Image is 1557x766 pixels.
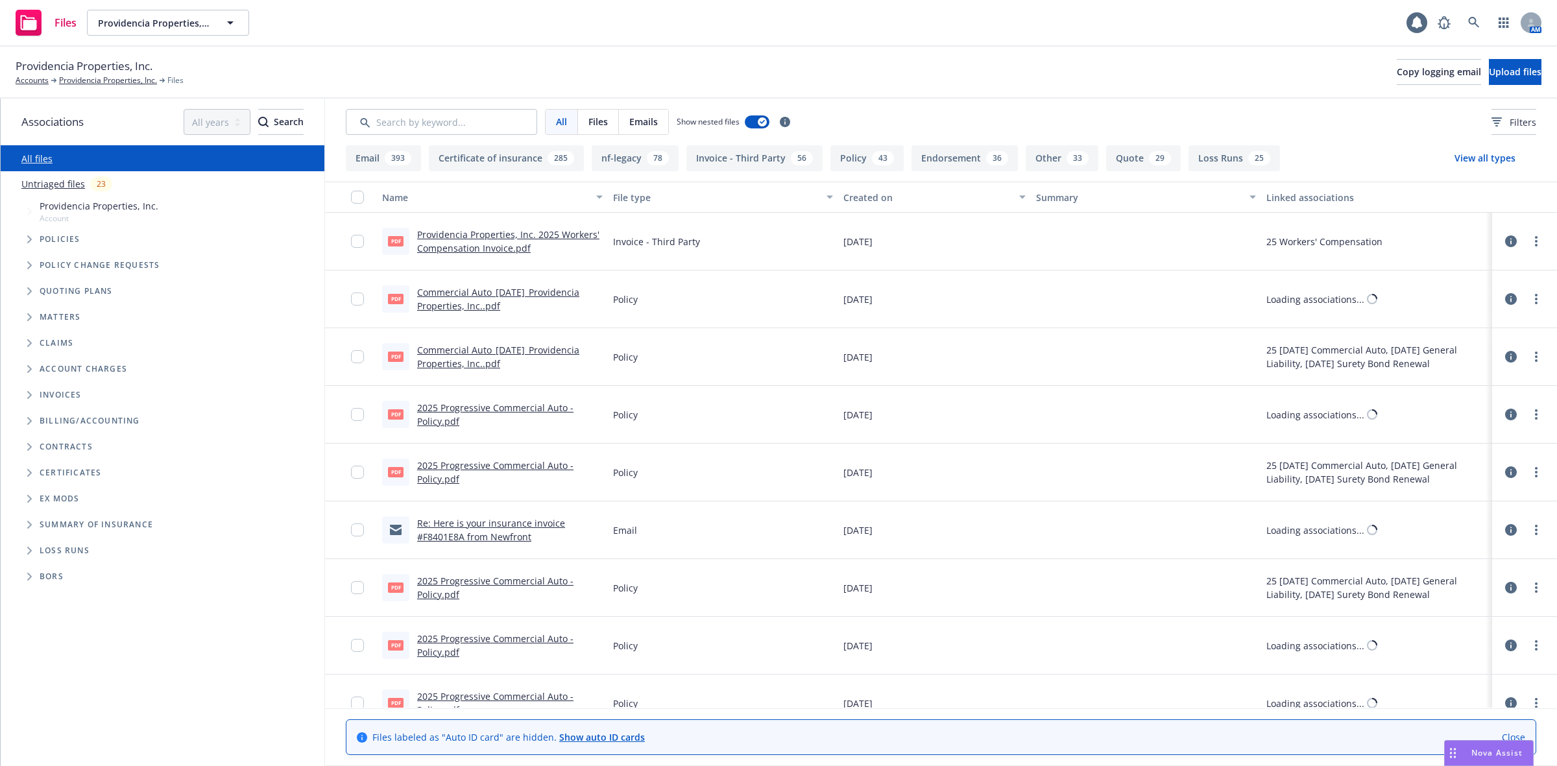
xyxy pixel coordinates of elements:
a: more [1528,580,1544,595]
span: Policy change requests [40,261,160,269]
span: [DATE] [843,293,873,306]
span: Quoting plans [40,287,113,295]
span: Policies [40,235,80,243]
span: Filters [1491,115,1536,129]
div: Summary [1036,191,1242,204]
span: Email [613,523,637,537]
input: Toggle Row Selected [351,523,364,536]
span: Policy [613,639,638,652]
span: Filters [1510,115,1536,129]
span: pdf [388,236,404,246]
button: Quote [1106,145,1181,171]
a: Switch app [1491,10,1517,36]
a: Commercial Auto_[DATE]_Providencia Properties, Inc..pdf [417,344,579,370]
span: [DATE] [843,523,873,537]
span: Policy [613,408,638,422]
span: Emails [629,115,658,128]
a: more [1528,349,1544,365]
div: 33 [1067,151,1089,165]
button: Name [377,182,608,213]
div: Loading associations... [1266,408,1364,422]
button: Certificate of insurance [429,145,584,171]
input: Toggle Row Selected [351,697,364,710]
div: Name [382,191,588,204]
button: Endorsement [911,145,1018,171]
button: Linked associations [1261,182,1492,213]
span: pdf [388,352,404,361]
a: Untriaged files [21,177,85,191]
span: pdf [388,294,404,304]
span: Upload files [1489,66,1541,78]
div: Linked associations [1266,191,1487,204]
a: 2025 Progressive Commercial Auto - Policy.pdf [417,632,573,658]
a: more [1528,407,1544,422]
a: Re: Here is your insurance invoice #F8401E8A from Newfront [417,517,565,543]
span: [DATE] [843,408,873,422]
span: Invoices [40,391,82,399]
button: Policy [830,145,904,171]
span: pdf [388,409,404,419]
span: Providencia Properties, Inc. [98,16,210,30]
span: BORs [40,573,64,580]
button: SearchSearch [258,109,304,135]
div: Loading associations... [1266,697,1364,710]
span: pdf [388,467,404,477]
div: Loading associations... [1266,293,1364,306]
span: [DATE] [843,697,873,710]
div: File type [613,191,819,204]
input: Toggle Row Selected [351,350,364,363]
a: more [1528,291,1544,307]
div: Tree Example [1,197,324,408]
input: Toggle Row Selected [351,466,364,479]
span: Copy logging email [1397,66,1481,78]
span: pdf [388,640,404,650]
input: Toggle Row Selected [351,581,364,594]
svg: Search [258,117,269,127]
span: Providencia Properties, Inc. [16,58,152,75]
div: Folder Tree Example [1,408,324,590]
span: Policy [613,466,638,479]
input: Toggle Row Selected [351,408,364,421]
div: 25 Workers' Compensation [1266,235,1382,248]
span: Files [167,75,184,86]
div: 393 [385,151,411,165]
a: Report a Bug [1431,10,1457,36]
div: 29 [1149,151,1171,165]
span: [DATE] [843,639,873,652]
span: All [556,115,567,128]
div: 25 [1248,151,1270,165]
a: Files [10,5,82,41]
span: Matters [40,313,80,321]
span: Billing/Accounting [40,417,140,425]
div: 25 [DATE] Commercial Auto, [DATE] General Liability, [DATE] Surety Bond Renewal [1266,459,1487,486]
div: 25 [DATE] Commercial Auto, [DATE] General Liability, [DATE] Surety Bond Renewal [1266,574,1487,601]
span: Claims [40,339,73,347]
a: 2025 Progressive Commercial Auto - Policy.pdf [417,459,573,485]
span: Files [54,18,77,28]
span: pdf [388,582,404,592]
button: Loss Runs [1189,145,1280,171]
span: [DATE] [843,350,873,364]
a: more [1528,233,1544,249]
span: Files [588,115,608,128]
a: Close [1502,730,1525,744]
input: Select all [351,191,364,204]
span: Account charges [40,365,127,373]
button: Created on [838,182,1030,213]
a: more [1528,638,1544,653]
button: Email [346,145,421,171]
button: Copy logging email [1397,59,1481,85]
input: Toggle Row Selected [351,293,364,305]
span: Policy [613,581,638,595]
div: Search [258,110,304,134]
span: [DATE] [843,581,873,595]
a: Commercial Auto_[DATE]_Providencia Properties, Inc..pdf [417,286,579,312]
span: Account [40,213,158,224]
span: Summary of insurance [40,521,153,529]
span: Files labeled as "Auto ID card" are hidden. [372,730,645,744]
button: Invoice - Third Party [686,145,823,171]
a: All files [21,152,53,165]
span: Ex Mods [40,495,79,503]
input: Toggle Row Selected [351,235,364,248]
div: Loading associations... [1266,523,1364,537]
